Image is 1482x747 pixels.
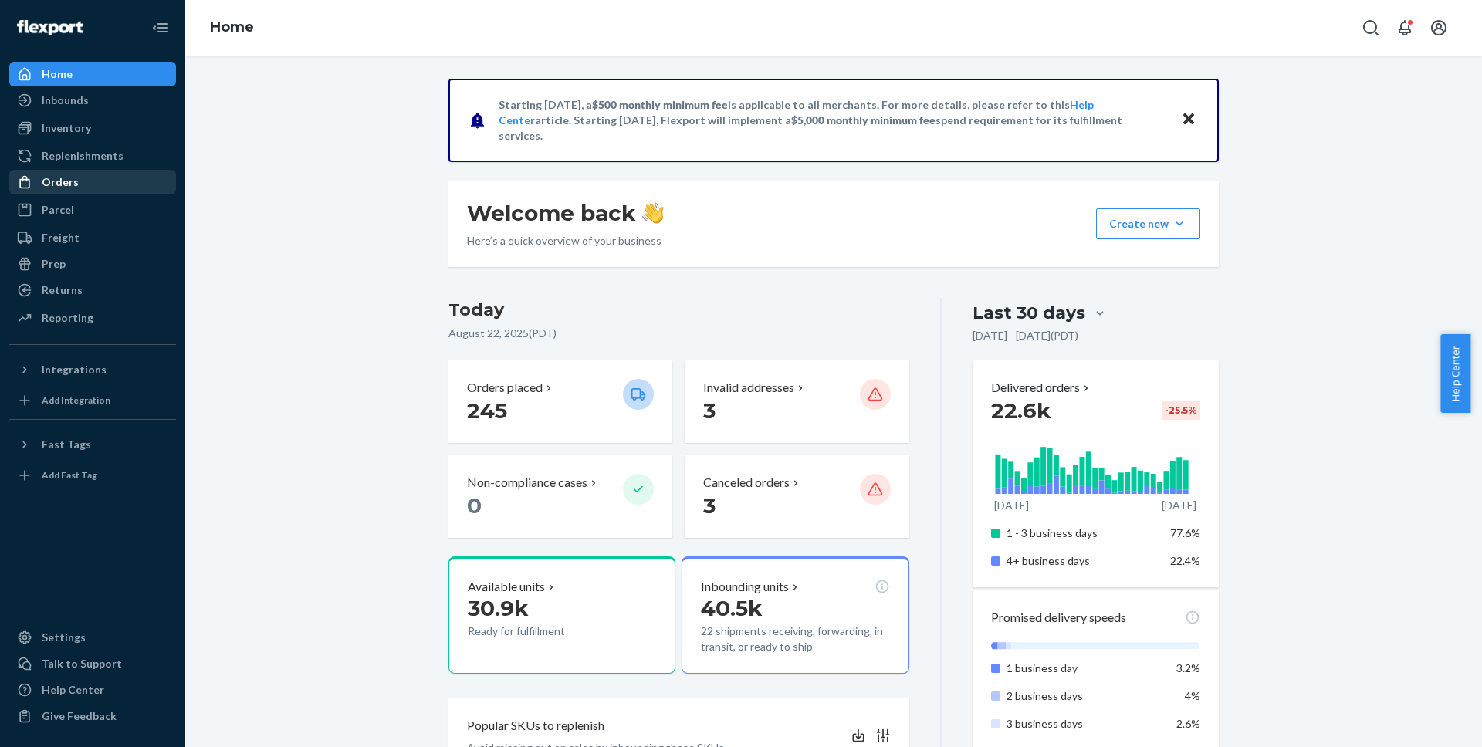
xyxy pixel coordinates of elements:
[42,174,79,190] div: Orders
[1185,689,1200,702] span: 4%
[1007,688,1159,704] p: 2 business days
[9,116,176,140] a: Inventory
[685,455,908,538] button: Canceled orders 3
[210,19,254,35] a: Home
[467,233,664,248] p: Here’s a quick overview of your business
[701,624,889,654] p: 22 shipments receiving, forwarding, in transit, or ready to ship
[1007,526,1159,541] p: 1 - 3 business days
[592,98,728,111] span: $500 monthly minimum fee
[42,93,89,108] div: Inbounds
[9,463,176,488] a: Add Fast Tag
[448,556,675,674] button: Available units30.9kReady for fulfillment
[9,625,176,650] a: Settings
[9,144,176,168] a: Replenishments
[1096,208,1200,239] button: Create new
[9,88,176,113] a: Inbounds
[9,678,176,702] a: Help Center
[42,682,104,698] div: Help Center
[1355,12,1386,43] button: Open Search Box
[42,148,123,164] div: Replenishments
[42,362,107,377] div: Integrations
[9,306,176,330] a: Reporting
[9,357,176,382] button: Integrations
[703,474,790,492] p: Canceled orders
[1179,109,1199,131] button: Close
[9,62,176,86] a: Home
[468,595,529,621] span: 30.9k
[9,651,176,676] a: Talk to Support
[145,12,176,43] button: Close Navigation
[701,595,763,621] span: 40.5k
[9,252,176,276] a: Prep
[9,388,176,413] a: Add Integration
[9,278,176,303] a: Returns
[42,120,91,136] div: Inventory
[791,113,936,127] span: $5,000 monthly minimum fee
[42,656,122,671] div: Talk to Support
[1007,553,1159,569] p: 4+ business days
[9,704,176,728] button: Give Feedback
[1170,554,1200,567] span: 22.4%
[42,202,74,218] div: Parcel
[1176,717,1200,730] span: 2.6%
[467,474,587,492] p: Non-compliance cases
[1389,12,1420,43] button: Open notifications
[1007,661,1159,676] p: 1 business day
[991,379,1092,397] button: Delivered orders
[9,198,176,222] a: Parcel
[9,225,176,250] a: Freight
[1423,12,1454,43] button: Open account menu
[973,328,1078,343] p: [DATE] - [DATE] ( PDT )
[42,468,97,482] div: Add Fast Tag
[642,202,664,224] img: hand-wave emoji
[991,397,1051,424] span: 22.6k
[42,437,91,452] div: Fast Tags
[42,256,66,272] div: Prep
[1162,401,1200,420] div: -25.5 %
[991,609,1126,627] p: Promised delivery speeds
[468,624,611,639] p: Ready for fulfillment
[42,66,73,82] div: Home
[198,5,266,50] ol: breadcrumbs
[448,298,909,323] h3: Today
[467,397,507,424] span: 245
[448,455,672,538] button: Non-compliance cases 0
[1162,498,1196,513] p: [DATE]
[682,556,908,674] button: Inbounding units40.5k22 shipments receiving, forwarding, in transit, or ready to ship
[703,397,716,424] span: 3
[42,310,93,326] div: Reporting
[468,578,545,596] p: Available units
[994,498,1029,513] p: [DATE]
[703,379,794,397] p: Invalid addresses
[467,717,604,735] p: Popular SKUs to replenish
[467,379,543,397] p: Orders placed
[42,630,86,645] div: Settings
[42,282,83,298] div: Returns
[685,360,908,443] button: Invalid addresses 3
[9,170,176,194] a: Orders
[1176,661,1200,674] span: 3.2%
[17,20,83,35] img: Flexport logo
[42,230,80,245] div: Freight
[42,708,117,724] div: Give Feedback
[499,97,1166,144] p: Starting [DATE], a is applicable to all merchants. For more details, please refer to this article...
[1007,716,1159,732] p: 3 business days
[42,394,110,407] div: Add Integration
[703,492,716,519] span: 3
[1170,526,1200,539] span: 77.6%
[448,360,672,443] button: Orders placed 245
[467,492,482,519] span: 0
[1440,334,1470,413] button: Help Center
[448,326,909,341] p: August 22, 2025 ( PDT )
[467,199,664,227] h1: Welcome back
[973,301,1085,325] div: Last 30 days
[9,432,176,457] button: Fast Tags
[701,578,789,596] p: Inbounding units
